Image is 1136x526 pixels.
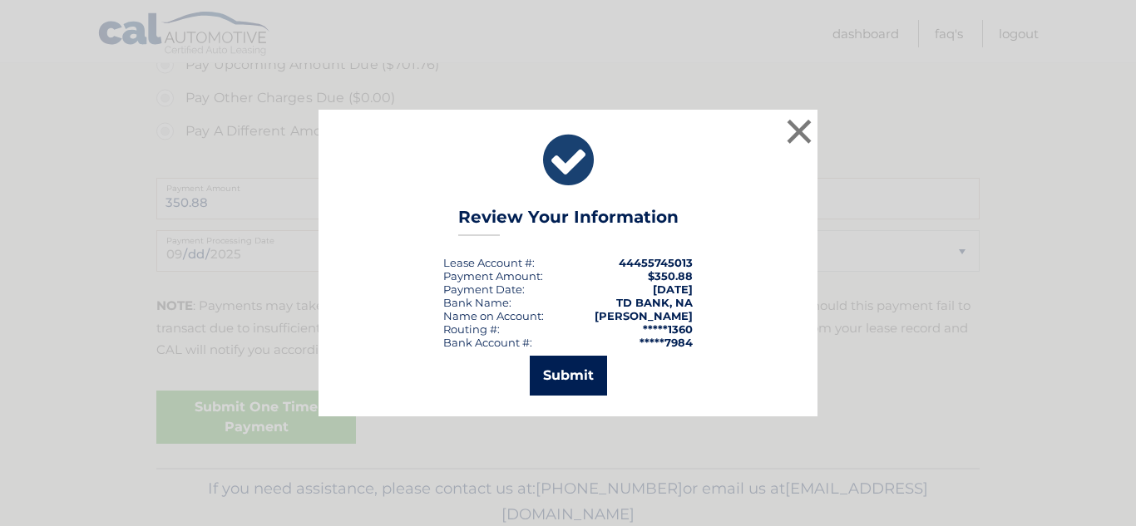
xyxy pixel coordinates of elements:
strong: 44455745013 [619,256,693,269]
div: Routing #: [443,322,500,336]
button: Submit [530,356,607,396]
div: Bank Name: [443,296,511,309]
strong: [PERSON_NAME] [595,309,693,322]
h3: Review Your Information [458,207,679,236]
div: : [443,283,525,296]
span: Payment Date [443,283,522,296]
div: Bank Account #: [443,336,532,349]
span: $350.88 [648,269,693,283]
button: × [783,115,816,148]
strong: TD BANK, NA [616,296,693,309]
span: [DATE] [653,283,693,296]
div: Name on Account: [443,309,544,322]
div: Lease Account #: [443,256,535,269]
div: Payment Amount: [443,269,543,283]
